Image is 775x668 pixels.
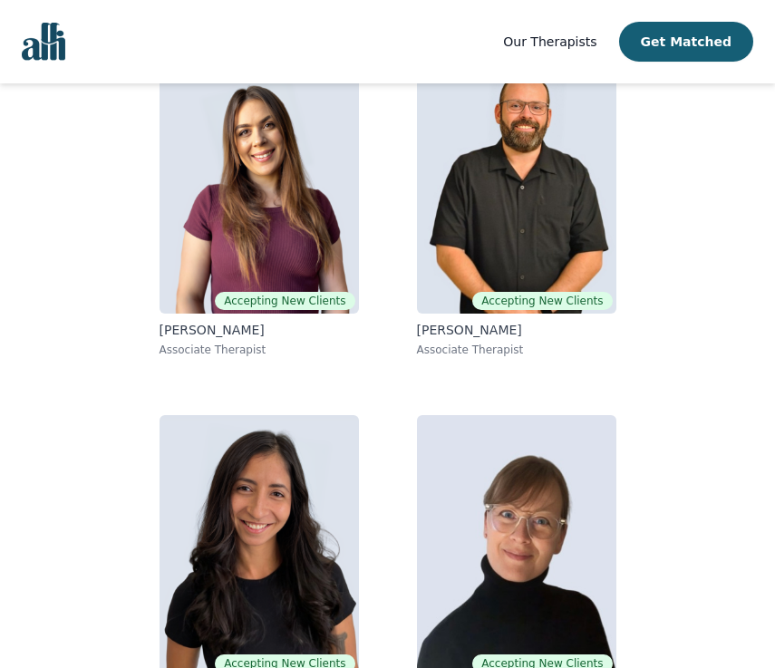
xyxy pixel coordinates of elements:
img: Natalie Taylor [160,53,359,314]
a: Josh CadieuxAccepting New Clients[PERSON_NAME]Associate Therapist [402,38,631,372]
span: Our Therapists [503,34,596,49]
button: Get Matched [619,22,753,62]
a: Our Therapists [503,31,596,53]
p: Associate Therapist [417,343,616,357]
span: Accepting New Clients [472,292,612,310]
p: Associate Therapist [160,343,359,357]
a: Natalie TaylorAccepting New Clients[PERSON_NAME]Associate Therapist [145,38,373,372]
span: Accepting New Clients [215,292,354,310]
img: alli logo [22,23,65,61]
p: [PERSON_NAME] [160,321,359,339]
img: Josh Cadieux [417,53,616,314]
p: [PERSON_NAME] [417,321,616,339]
